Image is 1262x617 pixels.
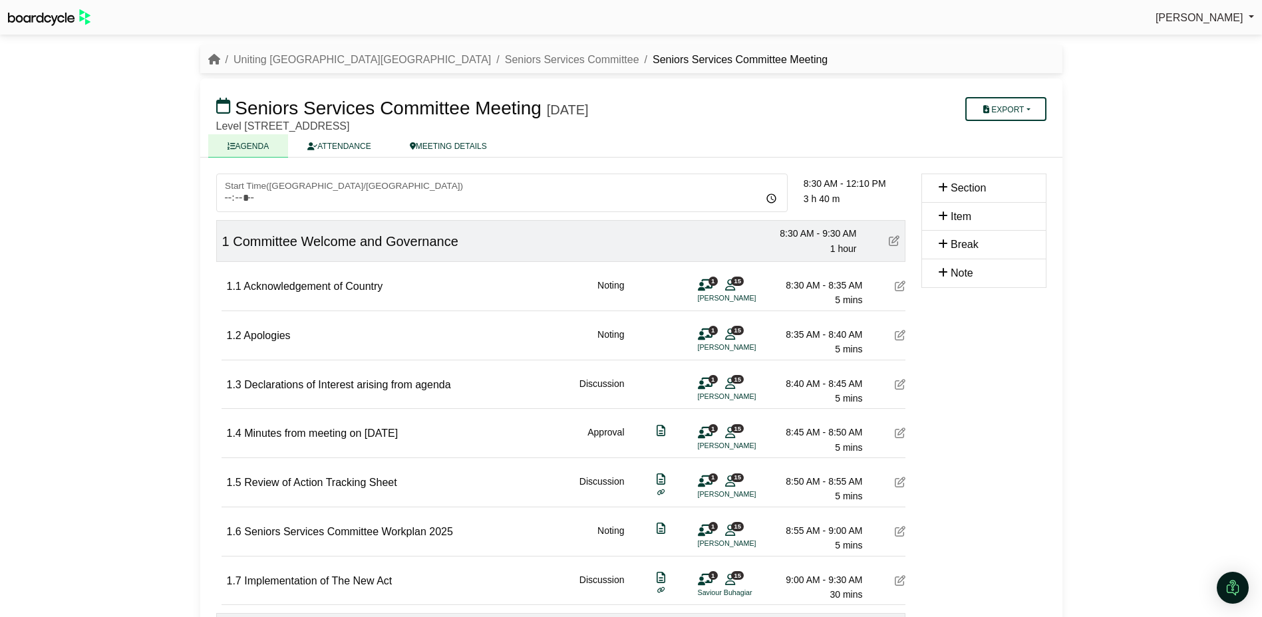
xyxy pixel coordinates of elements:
div: Discussion [579,474,625,504]
span: Apologies [243,330,290,341]
div: 8:50 AM - 8:55 AM [770,474,863,489]
div: Noting [597,523,624,553]
span: [PERSON_NAME] [1156,12,1243,23]
span: 15 [731,473,744,482]
span: 1.3 [227,379,241,390]
span: 1 [709,277,718,285]
div: 8:35 AM - 8:40 AM [770,327,863,342]
li: Saviour Buhagiar [698,587,798,598]
li: [PERSON_NAME] [698,440,798,451]
img: BoardcycleBlackGreen-aaafeed430059cb809a45853b8cf6d952af9d84e6e89e1f1685b34bfd5cb7d64.svg [8,9,90,26]
li: [PERSON_NAME] [698,293,798,304]
span: 5 mins [835,491,862,501]
span: 1 [222,234,230,249]
div: 9:00 AM - 9:30 AM [770,572,863,587]
span: 1 [709,522,718,531]
span: Committee Welcome and Governance [233,234,458,249]
a: MEETING DETAILS [391,134,506,158]
span: 5 mins [835,540,862,551]
span: 1 [709,424,718,433]
div: 8:40 AM - 8:45 AM [770,376,863,391]
span: 1 hour [830,243,857,254]
span: 15 [731,375,744,384]
span: 5 mins [835,344,862,354]
span: Implementation of The New Act [244,575,392,586]
a: AGENDA [208,134,289,158]
span: 15 [731,571,744,580]
span: 15 [731,424,744,433]
span: 1.7 [227,575,241,586]
span: Minutes from meeting on [DATE] [244,428,398,439]
li: [PERSON_NAME] [698,489,798,500]
span: 1.6 [227,526,241,537]
div: 8:55 AM - 9:00 AM [770,523,863,538]
span: 1 [709,571,718,580]
span: 3 h 40 m [804,193,840,204]
span: Item [951,211,971,222]
div: Open Intercom Messenger [1217,572,1249,604]
span: 1 [709,375,718,384]
li: Seniors Services Committee Meeting [639,51,828,68]
div: 8:30 AM - 12:10 PM [804,176,905,191]
span: 5 mins [835,442,862,453]
span: 1 [709,473,718,482]
div: Discussion [579,572,625,602]
div: Approval [587,425,624,455]
span: Acknowledgement of Country [243,281,383,292]
span: 1.5 [227,477,241,488]
div: Discussion [579,376,625,406]
span: Review of Action Tracking Sheet [244,477,396,488]
span: 5 mins [835,393,862,404]
li: [PERSON_NAME] [698,342,798,353]
span: 1.2 [227,330,241,341]
span: 1 [709,326,718,334]
span: 15 [731,522,744,531]
span: 15 [731,277,744,285]
span: Seniors Services Committee Workplan 2025 [244,526,453,537]
span: 1.4 [227,428,241,439]
a: [PERSON_NAME] [1156,9,1254,27]
div: Noting [597,327,624,357]
span: Break [951,239,979,250]
span: 1.1 [227,281,241,292]
div: Noting [597,278,624,308]
span: Note [951,267,973,279]
a: ATTENDANCE [288,134,390,158]
li: [PERSON_NAME] [698,391,798,402]
span: 5 mins [835,295,862,305]
button: Export [965,97,1046,121]
div: 8:30 AM - 9:30 AM [764,226,857,241]
div: 8:45 AM - 8:50 AM [770,425,863,439]
span: Seniors Services Committee Meeting [235,98,542,118]
li: [PERSON_NAME] [698,538,798,549]
div: 8:30 AM - 8:35 AM [770,278,863,293]
span: 15 [731,326,744,334]
span: Declarations of Interest arising from agenda [244,379,450,390]
a: Uniting [GEOGRAPHIC_DATA][GEOGRAPHIC_DATA] [234,54,491,65]
span: Level [STREET_ADDRESS] [216,120,350,132]
nav: breadcrumb [208,51,828,68]
div: [DATE] [547,102,589,118]
span: Section [951,182,986,193]
span: 30 mins [830,589,862,600]
a: Seniors Services Committee [505,54,639,65]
